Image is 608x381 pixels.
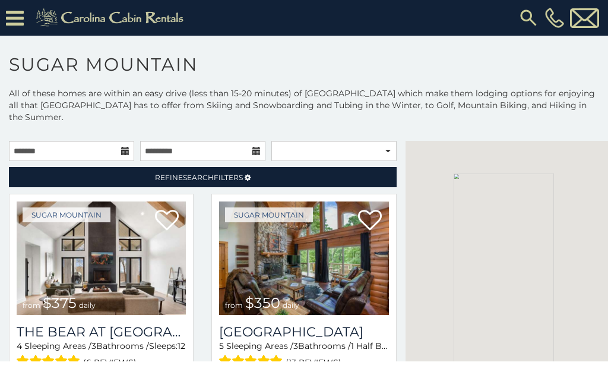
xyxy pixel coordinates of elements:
a: Sugar Mountain [23,207,110,222]
span: 3 [293,341,298,351]
span: $350 [245,294,280,311]
a: Add to favorites [155,209,179,234]
h3: Grouse Moor Lodge [219,324,388,340]
span: (13 reviews) [286,355,341,370]
a: Add to favorites [358,209,382,234]
span: Search [183,173,214,182]
a: Sugar Mountain [225,207,313,222]
span: $375 [43,294,77,311]
span: from [225,301,243,310]
div: Sleeping Areas / Bathrooms / Sleeps: [17,340,186,370]
span: from [23,301,40,310]
a: Grouse Moor Lodge from $350 daily [219,201,388,315]
a: The Bear At [GEOGRAPHIC_DATA] [17,324,186,340]
div: Sleeping Areas / Bathrooms / Sleeps: [219,340,388,370]
span: 5 [219,341,224,351]
span: 4 [17,341,22,351]
span: Refine Filters [155,173,243,182]
span: 3 [91,341,96,351]
span: (6 reviews) [83,355,137,370]
img: Grouse Moor Lodge [219,201,388,315]
a: RefineSearchFilters [9,167,397,187]
img: search-regular.svg [518,7,539,29]
span: daily [283,301,299,310]
span: 1 Half Baths / [351,341,405,351]
span: daily [79,301,96,310]
a: The Bear At Sugar Mountain from $375 daily [17,201,186,315]
img: Khaki-logo.png [30,6,194,30]
a: [GEOGRAPHIC_DATA] [219,324,388,340]
img: The Bear At Sugar Mountain [17,201,186,315]
span: 12 [178,341,185,351]
a: [PHONE_NUMBER] [542,8,567,28]
h3: The Bear At Sugar Mountain [17,324,186,340]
